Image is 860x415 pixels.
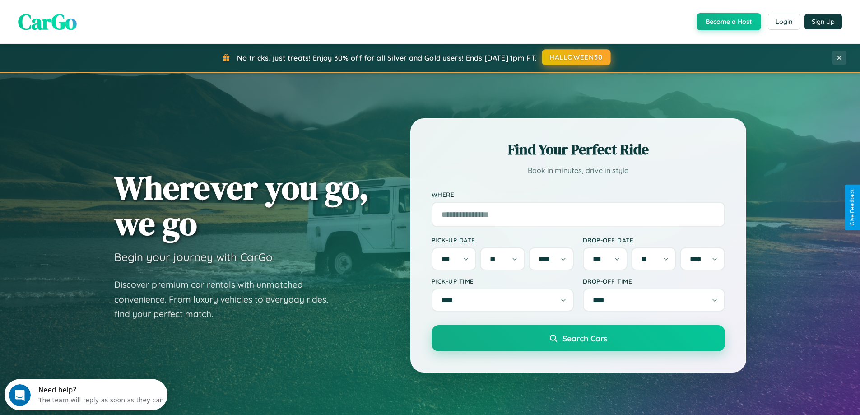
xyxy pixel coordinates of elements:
[34,8,159,15] div: Need help?
[432,236,574,244] label: Pick-up Date
[114,170,369,241] h1: Wherever you go, we go
[432,164,725,177] p: Book in minutes, drive in style
[849,189,855,226] div: Give Feedback
[697,13,761,30] button: Become a Host
[9,384,31,406] iframe: Intercom live chat
[432,191,725,198] label: Where
[5,379,167,410] iframe: Intercom live chat discovery launcher
[432,140,725,159] h2: Find Your Perfect Ride
[34,15,159,24] div: The team will reply as soon as they can
[768,14,800,30] button: Login
[114,250,273,264] h3: Begin your journey with CarGo
[432,277,574,285] label: Pick-up Time
[583,236,725,244] label: Drop-off Date
[804,14,842,29] button: Sign Up
[237,53,537,62] span: No tricks, just treats! Enjoy 30% off for all Silver and Gold users! Ends [DATE] 1pm PT.
[583,277,725,285] label: Drop-off Time
[114,277,340,322] p: Discover premium car rentals with unmatched convenience. From luxury vehicles to everyday rides, ...
[432,325,725,351] button: Search Cars
[542,49,611,65] button: HALLOWEEN30
[562,333,607,343] span: Search Cars
[18,7,77,37] span: CarGo
[4,4,168,28] div: Open Intercom Messenger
